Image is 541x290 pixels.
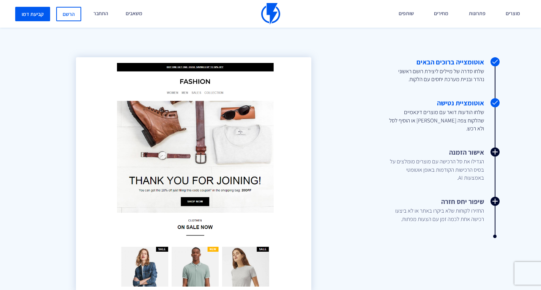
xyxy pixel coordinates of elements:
a: הרשם [56,7,81,21]
a: אוטומציית נטישה [364,98,484,132]
span: שלחו הודעות דואר עם מוצרים דינאמיים שהלקוח צפה [PERSON_NAME] או הוסיף לסל ולא רכש. [388,108,484,132]
span: שלחו סדרה של מיילים ליצירת רושם ראשוני נהדר ובניית מערכת יחסים עם הלקוח. [388,67,484,83]
a: קביעת דמו [15,7,50,21]
a: שיפור יחס חזרה [364,197,484,223]
span: הגדילו את סל הרכישה עם מוצרים מומלצים על בסיס הרכישות הקודמות באופן אוטומטי באמצעות AI. [388,157,484,182]
a: אוטומצייה ברוכים הבאים [364,57,484,83]
a: אישור הזמנה [364,147,484,182]
span: החזירו לקוחות שלא ביקרו באתר או לא ביצעו רכישה אחת לכמה זמן עם הצעות מפתות. [388,207,484,223]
